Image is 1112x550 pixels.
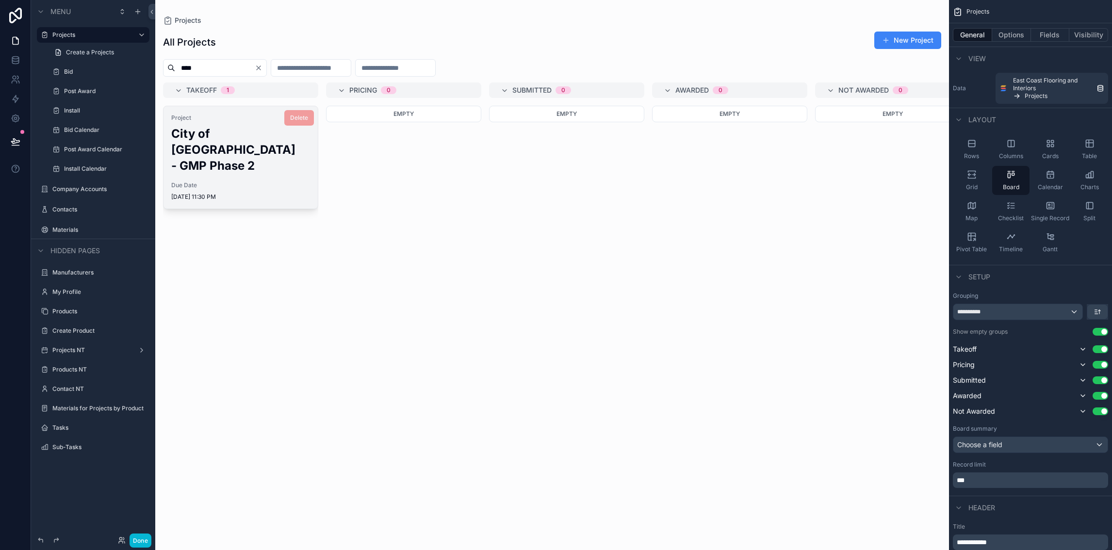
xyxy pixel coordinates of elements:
[965,214,978,222] span: Map
[1083,214,1096,222] span: Split
[1031,135,1069,164] button: Cards
[64,87,147,95] label: Post Award
[953,84,992,92] label: Data
[966,183,978,191] span: Grid
[255,64,266,72] button: Clear
[953,360,975,370] span: Pricing
[1071,135,1108,164] button: Table
[512,85,552,95] span: Submitted
[52,206,147,213] label: Contacts
[52,288,147,296] label: My Profile
[999,245,1023,253] span: Timeline
[953,425,997,433] label: Board summary
[66,49,114,56] span: Create a Projects
[1003,183,1019,191] span: Board
[953,472,1108,488] div: scrollable content
[675,85,709,95] span: Awarded
[52,424,147,432] label: Tasks
[956,245,987,253] span: Pivot Table
[968,54,986,64] span: View
[64,165,147,173] label: Install Calendar
[163,16,201,25] a: Projects
[1082,152,1097,160] span: Table
[50,7,71,16] span: Menu
[996,73,1108,104] a: East Coast Flooring and InteriorsProjects
[349,85,377,95] span: Pricing
[720,110,740,117] span: Empty
[1013,77,1093,92] span: East Coast Flooring and Interiors
[953,391,981,401] span: Awarded
[175,16,201,25] span: Projects
[52,185,147,193] label: Company Accounts
[719,86,722,94] div: 0
[1031,197,1069,226] button: Single Record
[64,126,147,134] a: Bid Calendar
[966,8,989,16] span: Projects
[227,86,229,94] div: 1
[52,346,134,354] label: Projects NT
[953,437,1108,453] div: Choose a field
[899,86,902,94] div: 0
[953,437,1108,453] button: Choose a field
[387,86,391,94] div: 0
[52,226,147,234] label: Materials
[52,443,147,451] label: Sub-Tasks
[52,307,147,315] label: Products
[953,197,990,226] button: Map
[999,84,1007,92] img: SmartSuite logo
[171,181,310,189] span: Due Date
[52,385,147,393] a: Contact NT
[186,85,217,95] span: Takeoff
[953,328,1008,336] label: Show empty groups
[64,68,147,76] label: Bid
[1071,197,1108,226] button: Split
[992,28,1031,42] button: Options
[953,523,1108,531] label: Title
[52,31,130,39] label: Projects
[953,406,995,416] span: Not Awarded
[163,35,216,49] h1: All Projects
[838,85,889,95] span: Not Awarded
[1025,92,1047,100] span: Projects
[953,344,977,354] span: Takeoff
[52,366,147,373] label: Products NT
[953,461,986,469] label: Record limit
[1031,28,1070,42] button: Fields
[953,375,986,385] span: Submitted
[52,404,147,412] label: Materials for Projects by Product
[393,110,414,117] span: Empty
[52,269,147,276] label: Manufacturers
[50,246,100,256] span: Hidden pages
[964,152,979,160] span: Rows
[968,503,995,513] span: Header
[953,292,978,300] label: Grouping
[1031,166,1069,195] button: Calendar
[64,146,147,153] label: Post Award Calendar
[968,115,996,125] span: Layout
[953,166,990,195] button: Grid
[64,107,147,114] label: Install
[992,228,1030,257] button: Timeline
[49,45,149,60] a: Create a Projects
[1031,214,1069,222] span: Single Record
[130,534,151,548] button: Done
[968,272,990,282] span: Setup
[874,32,941,49] button: New Project
[953,135,990,164] button: Rows
[556,110,577,117] span: Empty
[1043,245,1058,253] span: Gantt
[1031,228,1069,257] button: Gantt
[52,327,147,335] label: Create Product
